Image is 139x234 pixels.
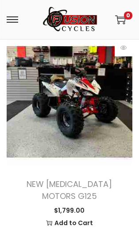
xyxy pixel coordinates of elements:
span: Quick View [115,39,132,56]
img: Woostify mobile logo [42,7,97,32]
span: 1,799.00 [54,206,85,215]
img: Product image [7,39,132,165]
a: Add to Cart [13,217,126,229]
a: 0 [115,14,126,25]
a: NEW [MEDICAL_DATA] MOTORS G125 [27,178,112,202]
span: $ [54,206,58,215]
